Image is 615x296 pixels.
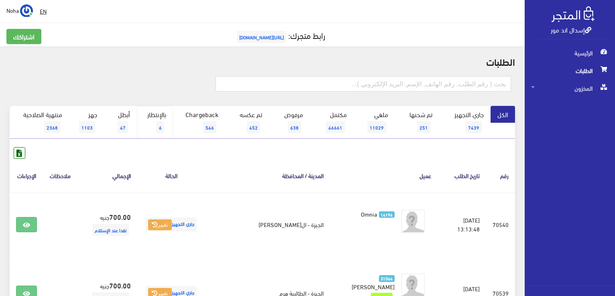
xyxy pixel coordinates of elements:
span: 11029 [367,121,386,133]
img: avatar.png [401,209,425,233]
button: تغيير [148,219,172,231]
a: أبطل47 [104,106,137,139]
span: 251 [417,121,430,133]
th: تاريخ الطلب [438,159,487,192]
a: ملغي11029 [354,106,395,139]
strong: 700.00 [109,211,131,222]
span: Omnia [361,208,377,219]
a: المخزون [525,79,615,97]
a: جهز1103 [69,106,104,139]
a: رابط متجرك:[URL][DOMAIN_NAME] [235,28,325,43]
td: [DATE] 13:13:48 [438,193,487,257]
td: 70540 [486,193,515,257]
img: ... [20,4,33,17]
span: نقدا عند الإستلام [92,224,129,236]
span: الرئيسية [531,44,609,62]
a: ... Noha [6,4,33,17]
a: اشتراكك [6,29,41,44]
span: 14194 [379,211,395,218]
a: بالإنتظار6 [137,106,173,139]
td: جنيه [77,193,137,257]
th: المدينة / المحافظة [205,159,330,192]
a: إسدال اند مور [551,24,591,35]
td: الجيزة - ال[PERSON_NAME] [205,193,330,257]
th: الإجراءات [10,159,43,192]
span: 46661 [326,121,345,133]
a: Chargeback546 [173,106,225,139]
th: رقم [486,159,515,192]
span: الطلبات [531,62,609,79]
th: ملاحظات [43,159,77,192]
img: . [552,6,595,22]
span: 546 [203,121,216,133]
a: الكل [491,106,515,123]
a: 14194 Omnia [343,209,394,218]
a: الرئيسية [525,44,615,62]
strong: 700.00 [109,280,131,290]
span: 452 [247,121,260,133]
span: 31064 [379,275,395,282]
input: بحث ( رقم الطلب, رقم الهاتف, الإسم, البريد اﻹلكتروني )... [216,76,511,91]
a: مرفوض638 [269,106,310,139]
span: Noha [6,5,19,15]
a: جاري التجهيز7439 [439,106,491,139]
h2: الطلبات [10,56,515,67]
span: 6 [157,121,164,133]
a: الطلبات [525,62,615,79]
th: الحالة [137,159,205,192]
span: [URL][DOMAIN_NAME] [237,31,286,43]
span: 1103 [79,121,95,133]
span: [PERSON_NAME] [352,281,395,292]
th: عميل [330,159,438,192]
u: EN [40,6,47,16]
span: جاري التجهيز [146,217,197,231]
a: مكتمل46661 [310,106,354,139]
span: 7439 [466,121,482,133]
th: اﻹجمالي [77,159,137,192]
a: تم شحنها251 [395,106,439,139]
span: 2368 [44,121,60,133]
span: 638 [288,121,301,133]
a: منتهية الصلاحية2368 [10,106,69,139]
span: 47 [118,121,128,133]
span: المخزون [531,79,609,97]
a: EN [37,4,50,18]
a: تم عكسه452 [225,106,269,139]
a: 31064 [PERSON_NAME] [343,273,394,291]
